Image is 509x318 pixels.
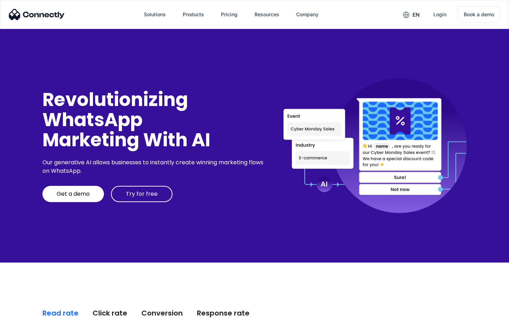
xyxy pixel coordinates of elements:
div: Try for free [126,190,158,198]
div: Company [296,10,318,19]
div: Get a demo [57,190,90,198]
div: Revolutionizing WhatsApp Marketing With AI [42,89,266,150]
div: Click rate [93,308,127,318]
a: Login [428,6,452,23]
a: Try for free [111,186,172,202]
aside: Language selected: English [7,306,42,316]
div: Conversion [141,308,183,318]
div: Response rate [197,308,250,318]
a: Get a demo [42,186,104,202]
div: Login [433,10,446,19]
div: Read rate [42,308,78,318]
div: en [413,10,420,20]
a: Pricing [215,6,243,23]
div: Solutions [144,10,166,19]
a: Book a demo [458,6,500,23]
ul: Language list [14,306,42,316]
div: Pricing [221,10,238,19]
div: Resources [255,10,279,19]
div: Products [183,10,204,19]
img: Connectly Logo [9,9,65,20]
div: Our generative AI allows businesses to instantly create winning marketing flows on WhatsApp. [42,158,266,175]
